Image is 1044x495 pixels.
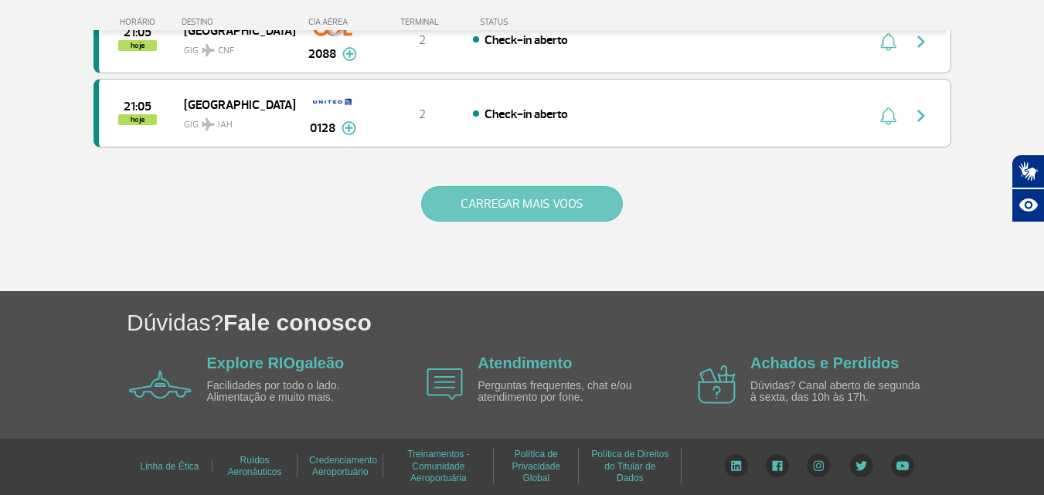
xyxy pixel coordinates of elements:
span: GIG [184,110,283,132]
a: Credenciamento Aeroportuário [309,449,377,483]
div: STATUS [472,17,598,27]
img: Twitter [849,454,873,477]
span: GIG [184,36,283,58]
a: Política de Direitos do Titular de Dados [591,443,668,489]
span: hoje [118,114,157,125]
div: HORÁRIO [98,17,182,27]
span: 2025-10-01 21:05:00 [124,101,151,112]
img: LinkedIn [724,454,748,477]
p: Perguntas frequentes, chat e/ou atendimento por fone. [478,380,655,404]
img: Instagram [807,454,831,477]
span: Check-in aberto [485,107,568,122]
span: hoje [118,40,157,51]
span: 2 [419,32,426,48]
p: Dúvidas? Canal aberto de segunda à sexta, das 10h às 17h. [750,380,928,404]
span: 2088 [308,45,336,63]
img: sino-painel-voo.svg [880,107,896,125]
div: TERMINAL [372,17,472,27]
span: CNF [218,44,234,58]
div: CIA AÉREA [294,17,372,27]
div: DESTINO [182,17,294,27]
img: destiny_airplane.svg [202,44,215,56]
a: Linha de Ética [140,456,199,477]
img: seta-direita-painel-voo.svg [912,32,930,51]
span: 0128 [310,119,335,137]
img: mais-info-painel-voo.svg [342,121,356,135]
a: Atendimento [478,354,572,371]
a: Explore RIOgaleão [207,354,345,371]
a: Treinamentos - Comunidade Aeroportuária [407,443,469,489]
div: Plugin de acessibilidade da Hand Talk. [1012,154,1044,222]
h1: Dúvidas? [127,307,1044,338]
span: [GEOGRAPHIC_DATA] [184,94,283,114]
span: IAH [218,118,233,132]
a: Ruídos Aeronáuticos [227,449,281,483]
img: airplane icon [129,371,192,398]
span: 2025-10-01 21:05:00 [124,27,151,38]
img: airplane icon [427,368,463,400]
span: 2 [419,107,426,122]
button: Abrir recursos assistivos. [1012,188,1044,222]
img: YouTube [891,454,914,477]
img: mais-info-painel-voo.svg [342,47,357,61]
img: seta-direita-painel-voo.svg [912,107,930,125]
a: Achados e Perdidos [750,354,899,371]
p: Facilidades por todo o lado. Alimentação e muito mais. [207,380,385,404]
a: Política de Privacidade Global [512,443,560,489]
span: Fale conosco [223,310,372,335]
img: Facebook [766,454,789,477]
span: Check-in aberto [485,32,568,48]
img: airplane icon [698,365,736,404]
img: sino-painel-voo.svg [880,32,896,51]
button: Abrir tradutor de língua de sinais. [1012,154,1044,188]
button: CARREGAR MAIS VOOS [421,186,623,222]
img: destiny_airplane.svg [202,118,215,131]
